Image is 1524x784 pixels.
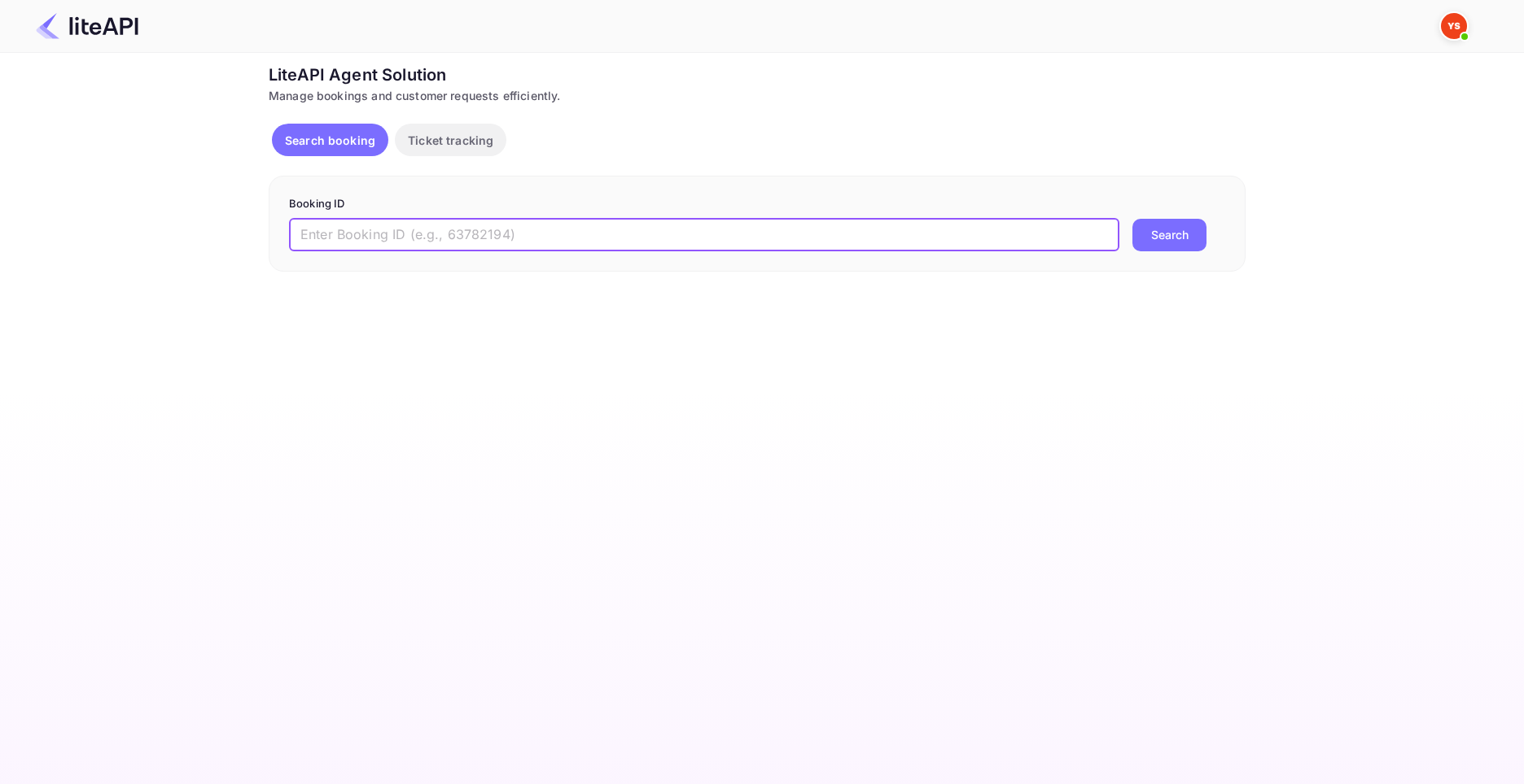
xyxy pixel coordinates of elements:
button: Search [1132,219,1206,251]
p: Search booking [285,132,375,149]
input: Enter Booking ID (e.g., 63782194) [289,219,1119,251]
div: Manage bookings and customer requests efficiently. [269,87,1246,104]
p: Booking ID [289,196,1225,212]
p: Ticket tracking [408,132,493,149]
div: LiteAPI Agent Solution [269,63,1246,87]
img: LiteAPI Logo [36,13,138,39]
img: Yandex Support [1441,13,1467,39]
